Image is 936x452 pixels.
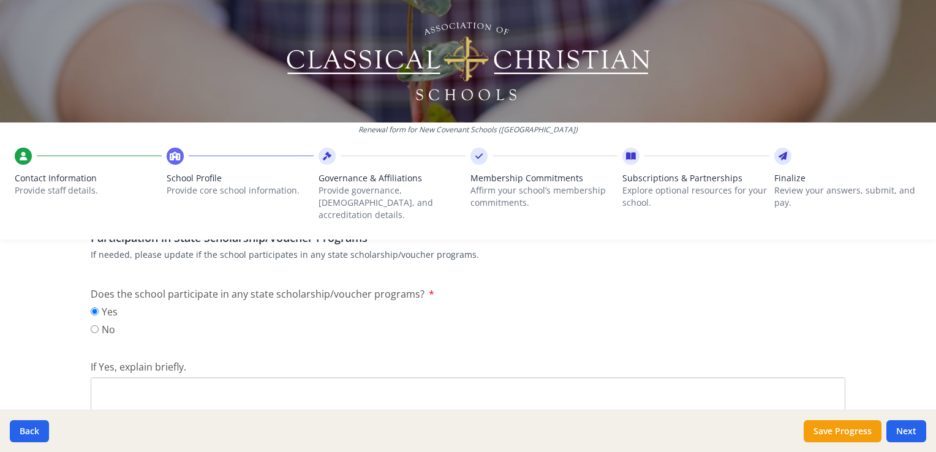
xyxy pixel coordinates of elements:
[10,420,49,442] button: Back
[319,172,466,184] span: Governance & Affiliations
[15,184,162,197] p: Provide staff details.
[15,172,162,184] span: Contact Information
[319,184,466,221] p: Provide governance, [DEMOGRAPHIC_DATA], and accreditation details.
[622,184,769,209] p: Explore optional resources for your school.
[167,172,314,184] span: School Profile
[774,172,921,184] span: Finalize
[91,322,118,337] label: No
[91,307,99,315] input: Yes
[91,360,186,374] span: If Yes, explain briefly.
[91,249,845,261] p: If needed, please update if the school participates in any state scholarship/voucher programs.
[91,287,425,301] span: Does the school participate in any state scholarship/voucher programs?
[470,172,617,184] span: Membership Commitments
[470,184,617,209] p: Affirm your school’s membership commitments.
[91,304,118,319] label: Yes
[804,420,881,442] button: Save Progress
[622,172,769,184] span: Subscriptions & Partnerships
[167,184,314,197] p: Provide core school information.
[91,325,99,333] input: No
[285,18,652,104] img: Logo
[886,420,926,442] button: Next
[774,184,921,209] p: Review your answers, submit, and pay.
